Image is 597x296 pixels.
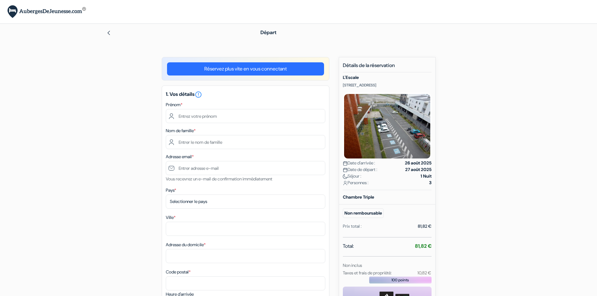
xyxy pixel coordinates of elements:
[391,277,409,283] span: 100 points
[429,179,432,186] strong: 3
[417,270,431,276] small: 10,82 €
[195,91,202,98] i: error_outline
[343,208,384,218] small: Non remboursable
[195,91,202,97] a: error_outline
[415,243,432,249] strong: 81,82 €
[166,214,175,221] label: Ville
[343,242,354,250] span: Total:
[166,109,325,123] input: Entrez votre prénom
[405,166,432,173] strong: 27 août 2025
[166,241,206,248] label: Adresse du domicile
[166,153,194,160] label: Adresse email
[421,173,432,179] strong: 1 Nuit
[166,127,196,134] label: Nom de famille
[343,194,374,200] b: Chambre Triple
[343,160,375,166] span: Date d'arrivée :
[166,269,191,275] label: Code postal
[166,135,325,149] input: Entrer le nom de famille
[343,262,362,268] small: Non inclus
[343,62,432,72] h5: Détails de la réservation
[166,187,176,194] label: Pays
[343,223,362,230] div: Prix total :
[343,168,348,172] img: calendar.svg
[166,101,182,108] label: Prénom
[343,161,348,166] img: calendar.svg
[343,173,361,179] span: Séjour :
[405,160,432,166] strong: 26 août 2025
[343,166,377,173] span: Date de départ :
[166,161,325,175] input: Entrer adresse e-mail
[418,223,432,230] div: 81,82 €
[106,30,111,35] img: left_arrow.svg
[343,270,392,276] small: Taxes et frais de propriété:
[343,174,348,179] img: moon.svg
[343,83,432,88] p: [STREET_ADDRESS]
[343,181,348,185] img: user_icon.svg
[166,91,325,98] h5: 1. Vos détails
[343,179,369,186] span: Personnes :
[343,75,432,80] h5: L'Escale
[260,29,276,36] span: Départ
[167,62,324,75] a: Réservez plus vite en vous connectant
[8,5,86,18] img: AubergesDeJeunesse.com
[166,176,272,182] small: Vous recevrez un e-mail de confirmation immédiatement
